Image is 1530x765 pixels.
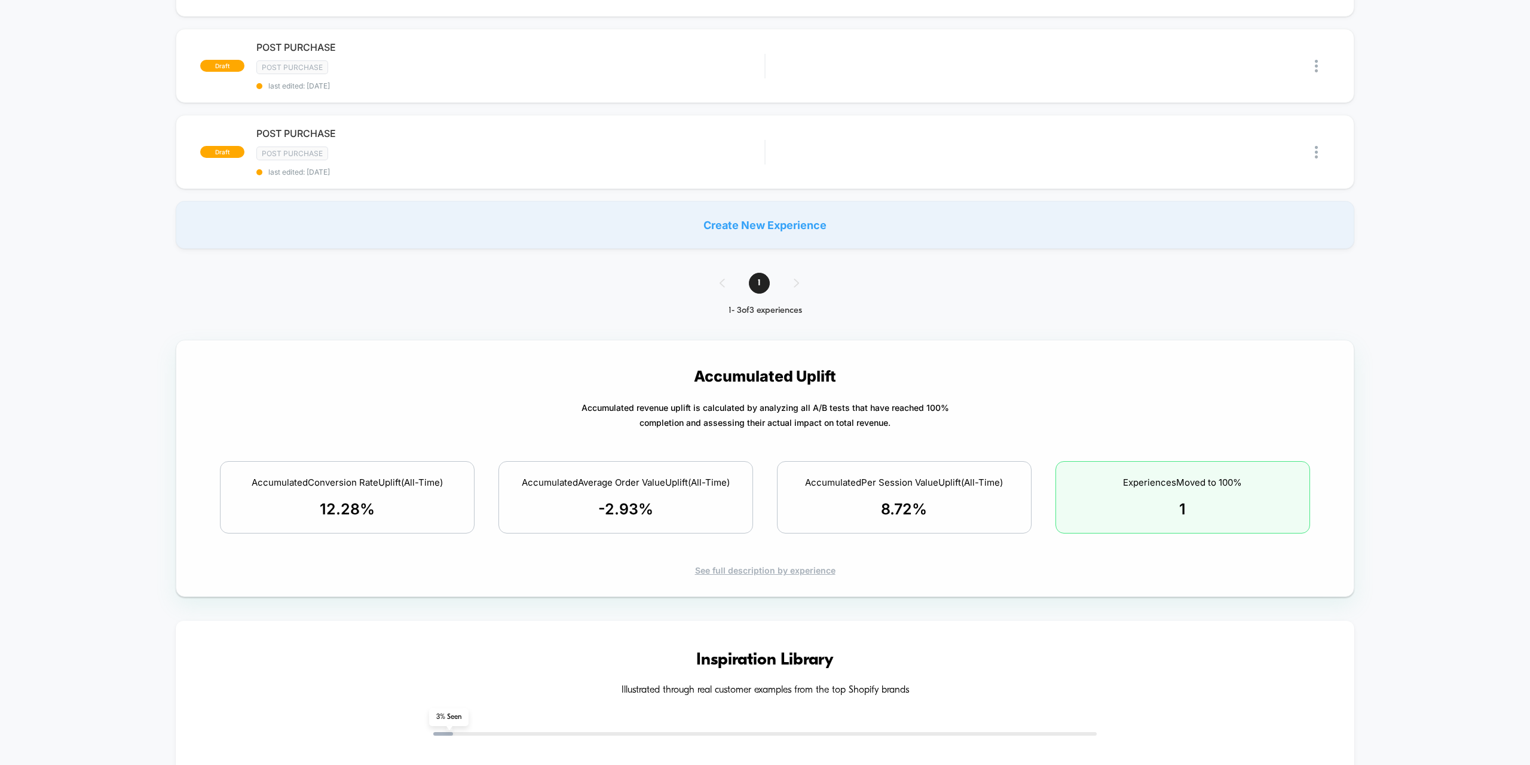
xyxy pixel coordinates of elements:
[256,147,328,160] span: Post Purchase
[212,685,1318,696] h4: Illustrated through real customer examples from the top Shopify brands
[176,201,1354,249] div: Create New Experience
[881,500,927,518] span: 8.72 %
[1179,500,1186,518] span: 1
[252,477,443,488] span: Accumulated Conversion Rate Uplift (All-Time)
[320,500,375,518] span: 12.28 %
[200,60,244,72] span: draft
[582,400,949,430] p: Accumulated revenue uplift is calculated by analyzing all A/B tests that have reached 100% comple...
[256,60,328,74] span: Post Purchase
[429,708,469,726] span: 3 % Seen
[256,41,764,53] span: POST PURCHASE
[200,146,244,158] span: draft
[256,81,764,90] span: last edited: [DATE]
[1315,60,1318,72] img: close
[522,477,730,488] span: Accumulated Average Order Value Uplift (All-Time)
[256,167,764,176] span: last edited: [DATE]
[694,367,836,385] p: Accumulated Uplift
[1123,477,1242,488] span: Experiences Moved to 100%
[805,477,1003,488] span: Accumulated Per Session Value Uplift (All-Time)
[256,127,764,139] span: POST PURCHASE
[708,306,823,316] div: 1 - 3 of 3 experiences
[1315,146,1318,159] img: close
[197,565,1332,575] div: See full description by experience
[749,273,770,294] span: 1
[212,651,1318,670] h3: Inspiration Library
[598,500,653,518] span: -2.93 %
